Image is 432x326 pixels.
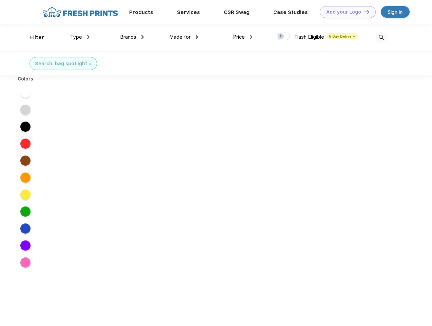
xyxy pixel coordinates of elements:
[250,35,252,39] img: dropdown.png
[87,35,90,39] img: dropdown.png
[30,34,44,41] div: Filter
[89,63,92,65] img: filter_cancel.svg
[326,9,361,15] div: Add your Logo
[169,34,191,40] span: Made for
[327,33,357,39] span: 5 Day Delivery
[388,8,402,16] div: Sign in
[365,10,369,14] img: DT
[40,6,120,18] img: fo%20logo%202.webp
[120,34,136,40] span: Brands
[13,75,39,83] div: Colors
[70,34,82,40] span: Type
[381,6,410,18] a: Sign in
[196,35,198,39] img: dropdown.png
[129,9,153,15] a: Products
[233,34,245,40] span: Price
[376,32,387,43] img: desktop_search.svg
[294,34,324,40] span: Flash Eligible
[35,60,87,67] div: Search: bag spotlight
[141,35,144,39] img: dropdown.png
